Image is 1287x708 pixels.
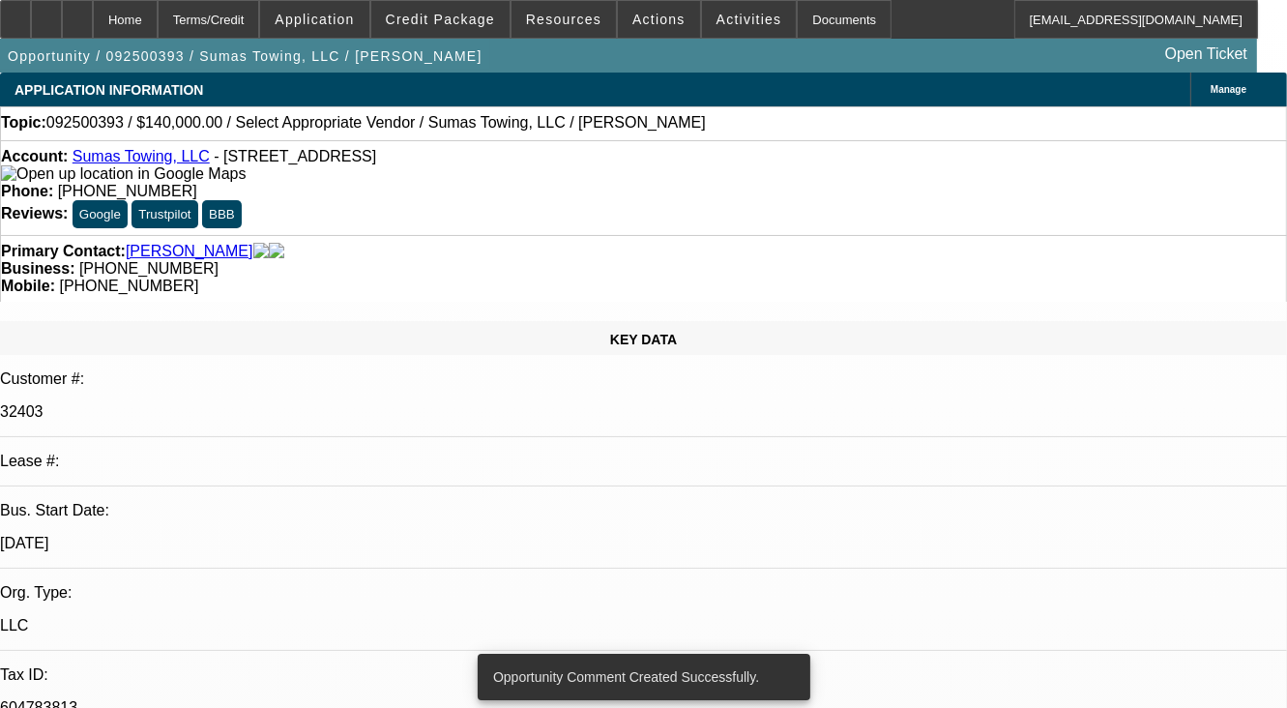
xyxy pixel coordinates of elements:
[371,1,510,38] button: Credit Package
[1,260,74,277] strong: Business:
[1,278,55,294] strong: Mobile:
[253,243,269,260] img: facebook-icon.png
[15,82,203,98] span: APPLICATION INFORMATION
[79,260,219,277] span: [PHONE_NUMBER]
[1,205,68,221] strong: Reviews:
[73,200,128,228] button: Google
[260,1,368,38] button: Application
[8,48,483,64] span: Opportunity / 092500393 / Sumas Towing, LLC / [PERSON_NAME]
[1,183,53,199] strong: Phone:
[1157,38,1255,71] a: Open Ticket
[386,12,495,27] span: Credit Package
[526,12,601,27] span: Resources
[202,200,242,228] button: BBB
[1211,84,1246,95] span: Manage
[58,183,197,199] span: [PHONE_NUMBER]
[632,12,686,27] span: Actions
[1,243,126,260] strong: Primary Contact:
[269,243,284,260] img: linkedin-icon.png
[1,165,246,182] a: View Google Maps
[1,165,246,183] img: Open up location in Google Maps
[512,1,616,38] button: Resources
[610,332,677,347] span: KEY DATA
[59,278,198,294] span: [PHONE_NUMBER]
[1,148,68,164] strong: Account:
[73,148,210,164] a: Sumas Towing, LLC
[1,114,46,132] strong: Topic:
[275,12,354,27] span: Application
[214,148,376,164] span: - [STREET_ADDRESS]
[132,200,197,228] button: Trustpilot
[46,114,706,132] span: 092500393 / $140,000.00 / Select Appropriate Vendor / Sumas Towing, LLC / [PERSON_NAME]
[478,654,803,700] div: Opportunity Comment Created Successfully.
[126,243,253,260] a: [PERSON_NAME]
[717,12,782,27] span: Activities
[702,1,797,38] button: Activities
[618,1,700,38] button: Actions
